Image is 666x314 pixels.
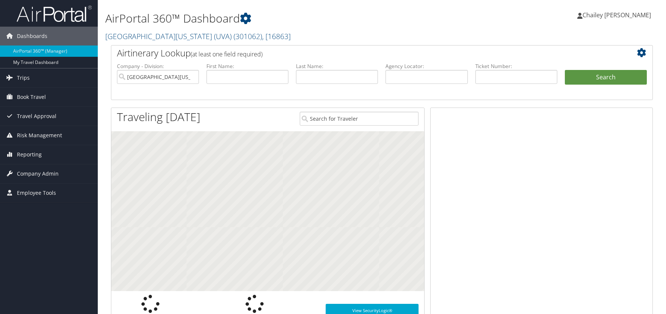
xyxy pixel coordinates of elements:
[117,62,199,70] label: Company - Division:
[17,27,47,46] span: Dashboards
[17,184,56,202] span: Employee Tools
[300,112,419,126] input: Search for Traveler
[117,109,200,125] h1: Traveling [DATE]
[583,11,651,19] span: Chailey [PERSON_NAME]
[191,50,262,58] span: (at least one field required)
[296,62,378,70] label: Last Name:
[17,126,62,145] span: Risk Management
[17,107,56,126] span: Travel Approval
[17,5,92,23] img: airportal-logo.png
[17,164,59,183] span: Company Admin
[17,88,46,106] span: Book Travel
[17,68,30,87] span: Trips
[105,11,474,26] h1: AirPortal 360™ Dashboard
[385,62,467,70] label: Agency Locator:
[105,31,291,41] a: [GEOGRAPHIC_DATA][US_STATE] (UVA)
[565,70,647,85] button: Search
[234,31,262,41] span: ( 301062 )
[577,4,658,26] a: Chailey [PERSON_NAME]
[206,62,288,70] label: First Name:
[262,31,291,41] span: , [ 16863 ]
[475,62,557,70] label: Ticket Number:
[17,145,42,164] span: Reporting
[117,47,602,59] h2: Airtinerary Lookup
